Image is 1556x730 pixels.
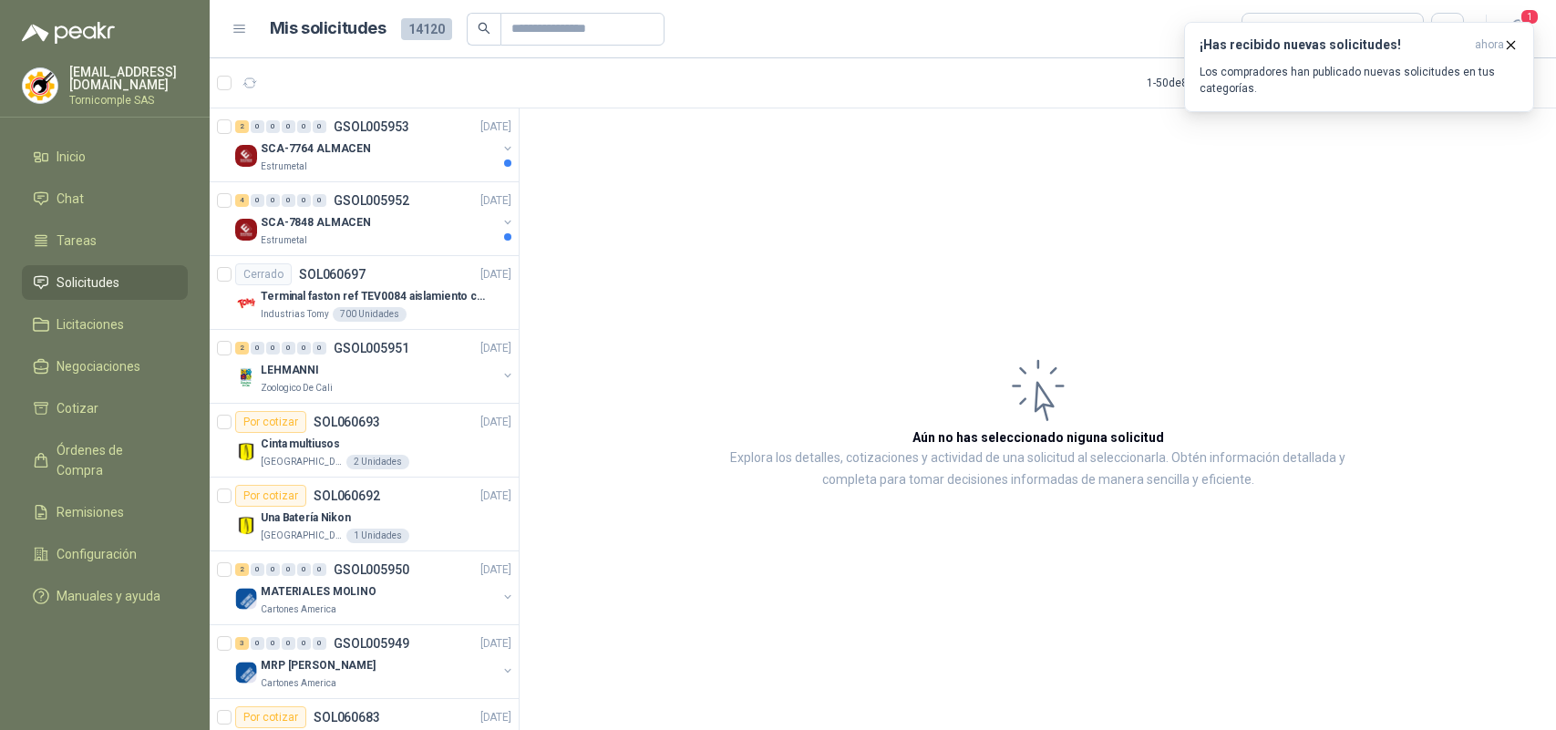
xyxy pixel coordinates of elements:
[235,337,515,396] a: 2 0 0 0 0 0 GSOL005951[DATE] Company LogoLEHMANNIZoologico De Cali
[251,637,264,650] div: 0
[480,414,511,431] p: [DATE]
[57,272,119,293] span: Solicitudes
[266,563,280,576] div: 0
[235,116,515,174] a: 2 0 0 0 0 0 GSOL005953[DATE] Company LogoSCA-7764 ALMACENEstrumetal
[1200,37,1468,53] h3: ¡Has recibido nuevas solicitudes!
[235,342,249,355] div: 2
[235,145,257,167] img: Company Logo
[299,268,366,281] p: SOL060697
[235,632,515,691] a: 3 0 0 0 0 0 GSOL005949[DATE] Company LogoMRP [PERSON_NAME]Cartones America
[334,194,409,207] p: GSOL005952
[261,288,488,305] p: Terminal faston ref TEV0084 aislamiento completo
[235,293,257,314] img: Company Logo
[346,455,409,469] div: 2 Unidades
[22,495,188,530] a: Remisiones
[235,219,257,241] img: Company Logo
[261,140,371,158] p: SCA-7764 ALMACEN
[266,637,280,650] div: 0
[235,637,249,650] div: 3
[251,342,264,355] div: 0
[57,398,98,418] span: Cotizar
[235,194,249,207] div: 4
[57,502,124,522] span: Remisiones
[297,194,311,207] div: 0
[313,563,326,576] div: 0
[314,416,380,428] p: SOL060693
[261,381,333,396] p: Zoologico De Cali
[702,447,1374,491] p: Explora los detalles, cotizaciones y actividad de una solicitud al seleccionarla. Obtén informaci...
[235,706,306,728] div: Por cotizar
[22,349,188,384] a: Negociaciones
[251,120,264,133] div: 0
[1501,13,1534,46] button: 1
[57,544,137,564] span: Configuración
[22,265,188,300] a: Solicitudes
[261,583,376,601] p: MATERIALES MOLINO
[23,68,57,103] img: Company Logo
[210,256,519,330] a: CerradoSOL060697[DATE] Company LogoTerminal faston ref TEV0084 aislamiento completoIndustrias Tom...
[235,563,249,576] div: 2
[57,356,140,376] span: Negociaciones
[480,340,511,357] p: [DATE]
[282,637,295,650] div: 0
[235,559,515,617] a: 2 0 0 0 0 0 GSOL005950[DATE] Company LogoMATERIALES MOLINOCartones America
[297,563,311,576] div: 0
[22,579,188,613] a: Manuales y ayuda
[334,120,409,133] p: GSOL005953
[22,307,188,342] a: Licitaciones
[69,95,188,106] p: Tornicomple SAS
[270,15,386,42] h1: Mis solicitudes
[282,194,295,207] div: 0
[912,427,1164,447] h3: Aún no has seleccionado niguna solicitud
[261,529,343,543] p: [GEOGRAPHIC_DATA]
[313,120,326,133] div: 0
[334,342,409,355] p: GSOL005951
[1475,37,1504,53] span: ahora
[57,189,84,209] span: Chat
[266,342,280,355] div: 0
[251,563,264,576] div: 0
[297,120,311,133] div: 0
[57,586,160,606] span: Manuales y ayuda
[261,233,307,248] p: Estrumetal
[282,563,295,576] div: 0
[313,637,326,650] div: 0
[346,529,409,543] div: 1 Unidades
[22,22,115,44] img: Logo peakr
[261,455,343,469] p: [GEOGRAPHIC_DATA]
[478,22,490,35] span: search
[261,657,376,674] p: MRP [PERSON_NAME]
[261,602,336,617] p: Cartones America
[261,214,371,231] p: SCA-7848 ALMACEN
[314,711,380,724] p: SOL060683
[22,139,188,174] a: Inicio
[261,307,329,322] p: Industrias Tomy
[235,120,249,133] div: 2
[480,709,511,726] p: [DATE]
[313,194,326,207] div: 0
[282,342,295,355] div: 0
[235,514,257,536] img: Company Logo
[480,488,511,505] p: [DATE]
[282,120,295,133] div: 0
[235,485,306,507] div: Por cotizar
[1253,19,1292,39] div: Todas
[22,537,188,571] a: Configuración
[1520,8,1540,26] span: 1
[333,307,407,322] div: 700 Unidades
[266,120,280,133] div: 0
[1147,68,1265,98] div: 1 - 50 de 8815
[480,192,511,210] p: [DATE]
[235,440,257,462] img: Company Logo
[314,489,380,502] p: SOL060692
[22,391,188,426] a: Cotizar
[480,266,511,283] p: [DATE]
[22,223,188,258] a: Tareas
[210,478,519,551] a: Por cotizarSOL060692[DATE] Company LogoUna Batería Nikon[GEOGRAPHIC_DATA]1 Unidades
[57,147,86,167] span: Inicio
[22,181,188,216] a: Chat
[266,194,280,207] div: 0
[334,637,409,650] p: GSOL005949
[57,231,97,251] span: Tareas
[251,194,264,207] div: 0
